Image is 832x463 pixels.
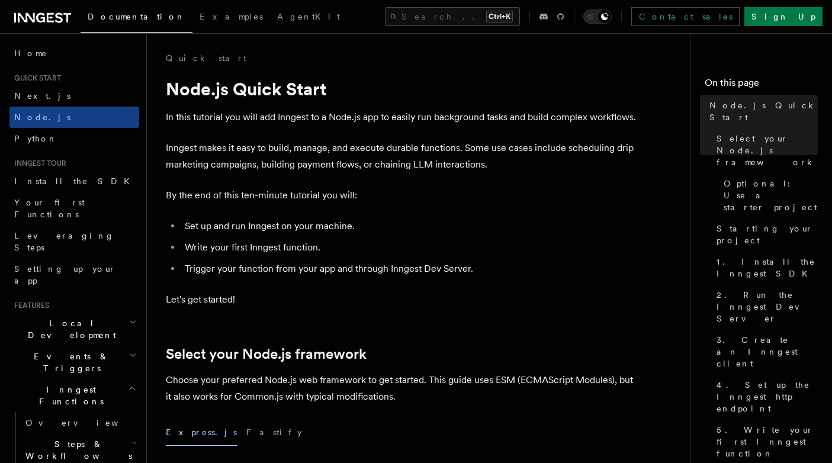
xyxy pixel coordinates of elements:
span: Select your Node.js framework [717,133,818,168]
span: Optional: Use a starter project [724,178,818,213]
a: Select your Node.js framework [166,346,367,362]
button: Events & Triggers [9,346,139,379]
a: Overview [21,412,139,433]
a: Quick start [166,52,246,64]
span: Node.js Quick Start [709,99,818,123]
span: Install the SDK [14,176,137,186]
p: Let's get started! [166,291,640,308]
span: Inngest Functions [9,384,128,407]
span: Python [14,134,57,143]
li: Write your first Inngest function. [181,239,640,256]
span: Setting up your app [14,264,116,285]
button: Local Development [9,313,139,346]
span: Node.js [14,112,70,122]
a: Contact sales [631,7,740,26]
h4: On this page [705,76,818,95]
span: Steps & Workflows [21,438,132,462]
a: Starting your project [712,218,818,251]
span: AgentKit [277,12,340,21]
p: Choose your preferred Node.js web framework to get started. This guide uses ESM (ECMAScript Modul... [166,372,640,405]
a: Documentation [81,4,192,33]
li: Trigger your function from your app and through Inngest Dev Server. [181,261,640,277]
span: Events & Triggers [9,351,129,374]
a: 2. Run the Inngest Dev Server [712,284,818,329]
a: Python [9,128,139,149]
kbd: Ctrl+K [486,11,513,22]
a: 1. Install the Inngest SDK [712,251,818,284]
span: 3. Create an Inngest client [717,334,818,369]
a: 4. Set up the Inngest http endpoint [712,374,818,419]
a: Leveraging Steps [9,225,139,258]
span: Leveraging Steps [14,231,114,252]
span: Next.js [14,91,70,101]
a: Sign Up [744,7,823,26]
li: Set up and run Inngest on your machine. [181,218,640,234]
a: 3. Create an Inngest client [712,329,818,374]
h1: Node.js Quick Start [166,78,640,99]
button: Fastify [246,419,302,446]
a: Setting up your app [9,258,139,291]
span: Your first Functions [14,198,85,219]
span: Quick start [9,73,61,83]
span: 1. Install the Inngest SDK [717,256,818,279]
button: Inngest Functions [9,379,139,412]
span: Documentation [88,12,185,21]
span: Overview [25,418,147,427]
a: AgentKit [270,4,347,32]
span: 5. Write your first Inngest function [717,424,818,459]
a: Node.js [9,107,139,128]
span: Inngest tour [9,159,66,168]
span: 2. Run the Inngest Dev Server [717,289,818,324]
a: Your first Functions [9,192,139,225]
a: Optional: Use a starter project [719,173,818,218]
a: Install the SDK [9,171,139,192]
span: Features [9,301,49,310]
a: Select your Node.js framework [712,128,818,173]
p: In this tutorial you will add Inngest to a Node.js app to easily run background tasks and build c... [166,109,640,126]
button: Search...Ctrl+K [385,7,520,26]
a: Examples [192,4,270,32]
span: Home [14,47,47,59]
span: 4. Set up the Inngest http endpoint [717,379,818,414]
a: Node.js Quick Start [705,95,818,128]
a: Next.js [9,85,139,107]
span: Local Development [9,317,129,341]
button: Toggle dark mode [583,9,612,24]
p: By the end of this ten-minute tutorial you will: [166,187,640,204]
p: Inngest makes it easy to build, manage, and execute durable functions. Some use cases include sch... [166,140,640,173]
span: Examples [200,12,263,21]
span: Starting your project [717,223,818,246]
a: Home [9,43,139,64]
button: Express.js [166,419,237,446]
